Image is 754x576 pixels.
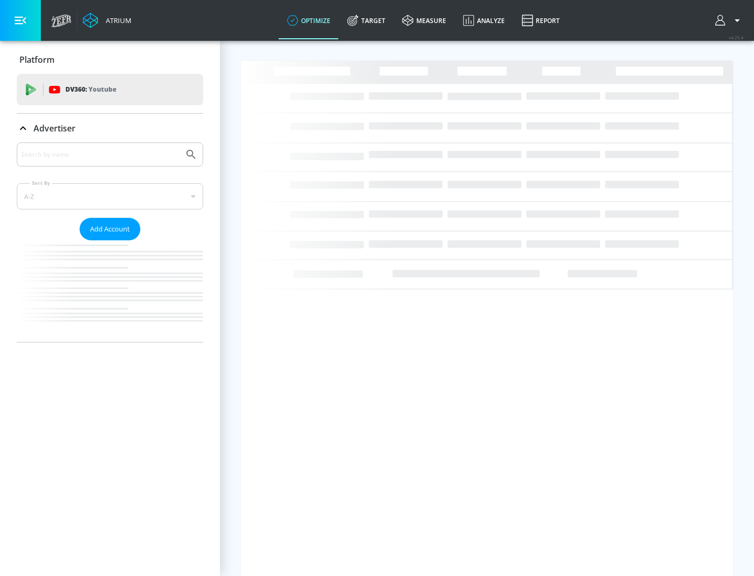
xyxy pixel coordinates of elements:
a: Atrium [83,13,131,28]
div: A-Z [17,183,203,209]
p: Advertiser [34,123,75,134]
a: Analyze [454,2,513,39]
button: Add Account [80,218,140,240]
span: v 4.25.4 [729,35,744,40]
a: Target [339,2,394,39]
p: Youtube [88,84,116,95]
a: measure [394,2,454,39]
p: Platform [19,54,54,65]
a: optimize [279,2,339,39]
input: Search by name [21,148,180,161]
div: DV360: Youtube [17,74,203,105]
div: Platform [17,45,203,74]
a: Report [513,2,568,39]
div: Atrium [102,16,131,25]
span: Add Account [90,223,130,235]
div: Advertiser [17,142,203,342]
div: Advertiser [17,114,203,143]
nav: list of Advertiser [17,240,203,342]
label: Sort By [30,180,52,186]
p: DV360: [65,84,116,95]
